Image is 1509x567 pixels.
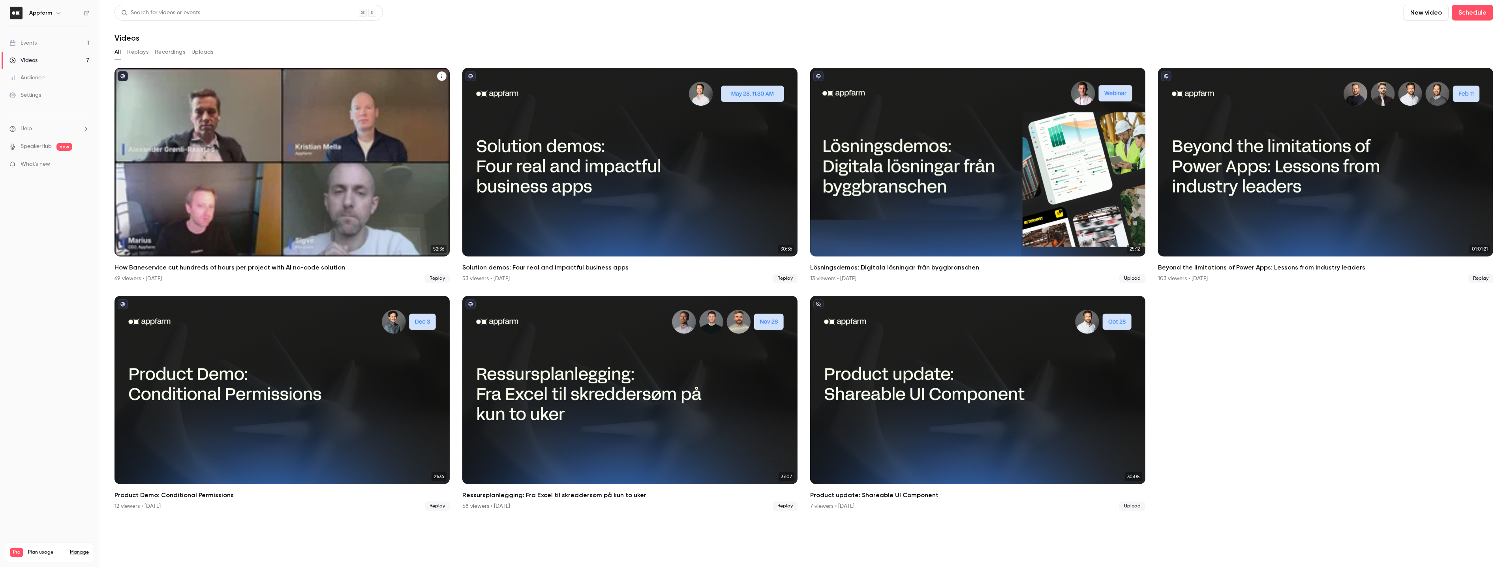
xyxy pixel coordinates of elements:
[9,74,45,82] div: Audience
[114,490,450,500] h2: Product Demo: Conditional Permissions
[1158,275,1208,283] div: 103 viewers • [DATE]
[1119,502,1145,511] span: Upload
[1470,245,1490,253] span: 01:01:21
[114,68,450,283] li: How Baneservice cut hundreds of hours per project with AI no-code solution
[21,160,50,168] span: What's new
[810,490,1145,500] h2: Product update: Shareable UI Component
[462,490,798,500] h2: Ressursplanlegging: Fra Excel til skreddersøm på kun to uker
[1468,274,1493,283] span: Replay
[114,46,121,58] button: All
[773,502,798,511] span: Replay
[1119,274,1145,283] span: Upload
[462,275,510,283] div: 53 viewers • [DATE]
[462,296,798,511] a: 37:07Ressursplanlegging: Fra Excel til skreddersøm på kun to uker58 viewers • [DATE]Replay
[118,299,128,309] button: published
[114,502,161,510] div: 12 viewers • [DATE]
[432,472,447,481] span: 21:34
[29,9,52,17] h6: Appfarm
[70,549,89,556] a: Manage
[1158,263,1493,272] h2: Beyond the limitations of Power Apps: Lessons from industry leaders
[810,296,1145,511] a: 30:05Product update: Shareable UI Component7 viewers • [DATE]Upload
[1158,68,1493,283] li: Beyond the limitations of Power Apps: Lessons from industry leaders
[28,549,65,556] span: Plan usage
[114,275,162,283] div: 69 viewers • [DATE]
[462,296,798,511] li: Ressursplanlegging: Fra Excel til skreddersøm på kun to uker
[462,68,798,283] li: Solution demos: Four real and impactful business apps
[778,245,794,253] span: 30:36
[1452,5,1493,21] button: Schedule
[9,125,89,133] li: help-dropdown-opener
[462,502,510,510] div: 58 viewers • [DATE]
[127,46,148,58] button: Replays
[1127,245,1142,253] span: 25:12
[114,33,139,43] h1: Videos
[1125,472,1142,481] span: 30:05
[9,39,37,47] div: Events
[114,296,450,511] a: 21:34Product Demo: Conditional Permissions12 viewers • [DATE]Replay
[465,71,476,81] button: published
[114,296,450,511] li: Product Demo: Conditional Permissions
[155,46,185,58] button: Recordings
[810,263,1145,272] h2: Lösningsdemos: Digitala lösningar från byggbranschen
[813,71,824,81] button: published
[114,263,450,272] h2: How Baneservice cut hundreds of hours per project with AI no-code solution
[773,274,798,283] span: Replay
[1158,68,1493,283] a: 01:01:21Beyond the limitations of Power Apps: Lessons from industry leaders103 viewers • [DATE]Re...
[21,125,32,133] span: Help
[810,68,1145,283] a: 25:12Lösningsdemos: Digitala lösningar från byggbranschen13 viewers • [DATE]Upload
[118,71,128,81] button: published
[21,142,52,151] a: SpeakerHub
[810,68,1145,283] li: Lösningsdemos: Digitala lösningar från byggbranschen
[465,299,476,309] button: published
[813,299,824,309] button: unpublished
[462,263,798,272] h2: Solution demos: Four real and impactful business apps
[56,143,72,151] span: new
[462,68,798,283] a: 30:36Solution demos: Four real and impactful business apps53 viewers • [DATE]Replay
[1161,71,1171,81] button: published
[114,68,1493,511] ul: Videos
[1404,5,1449,21] button: New video
[810,502,854,510] div: 7 viewers • [DATE]
[10,548,23,557] span: Pro
[114,5,1493,562] section: Videos
[779,472,794,481] span: 37:07
[191,46,214,58] button: Uploads
[425,274,450,283] span: Replay
[810,275,856,283] div: 13 viewers • [DATE]
[10,7,23,19] img: Appfarm
[114,68,450,283] a: 52:36How Baneservice cut hundreds of hours per project with AI no-code solution69 viewers • [DATE...
[9,56,38,64] div: Videos
[810,296,1145,511] li: Product update: Shareable UI Component
[425,502,450,511] span: Replay
[431,245,447,253] span: 52:36
[121,9,200,17] div: Search for videos or events
[9,91,41,99] div: Settings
